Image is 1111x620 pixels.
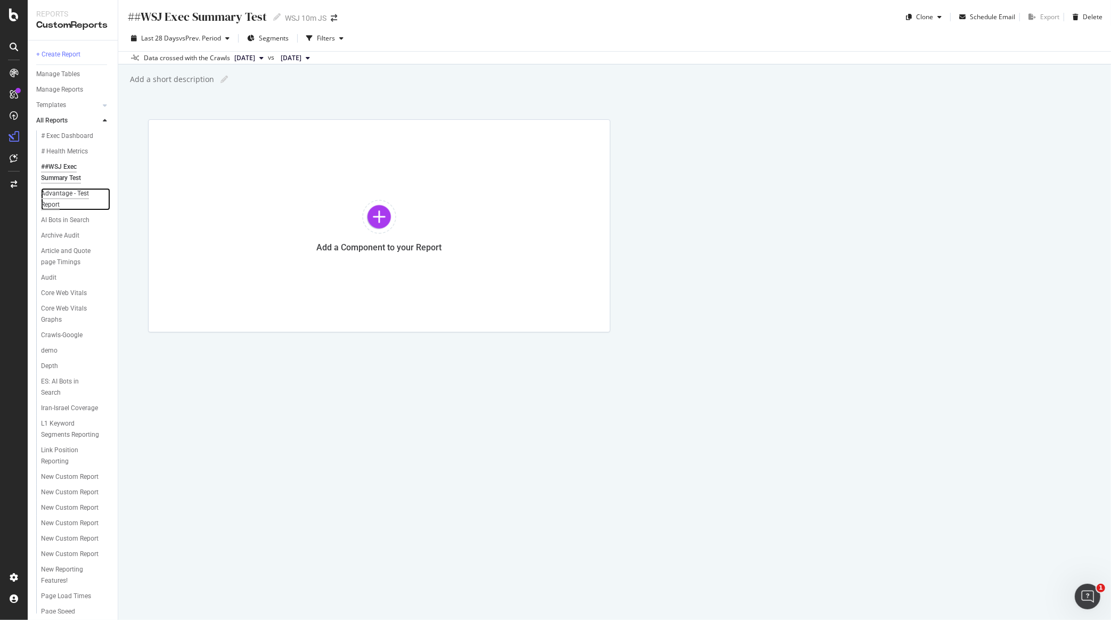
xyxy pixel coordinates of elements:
[276,52,314,64] button: [DATE]
[41,591,110,602] a: Page Load Times
[41,403,110,414] a: Iran-Israel Coverage
[268,53,276,62] span: vs
[41,418,103,440] div: L1 Keyword Segments Reporting
[41,606,75,617] div: Page Speed
[41,345,58,356] div: demo
[1040,12,1059,21] div: Export
[41,330,110,341] a: Crawls-Google
[331,14,337,22] div: arrow-right-arrow-left
[127,30,234,47] button: Last 28 DaysvsPrev. Period
[36,69,110,80] a: Manage Tables
[230,52,268,64] button: [DATE]
[41,130,93,142] div: # Exec Dashboard
[41,403,98,414] div: Iran-Israel Coverage
[41,502,110,513] a: New Custom Report
[220,76,228,83] i: Edit report name
[36,19,109,31] div: CustomReports
[41,564,101,586] div: New Reporting Features!
[36,49,80,60] div: + Create Report
[144,53,230,63] div: Data crossed with the Crawls
[36,115,100,126] a: All Reports
[41,230,79,241] div: Archive Audit
[36,84,83,95] div: Manage Reports
[41,445,110,467] a: Link Position Reporting
[41,345,110,356] a: demo
[41,161,110,184] a: ##WSJ Exec Summary Test
[41,418,110,440] a: L1 Keyword Segments Reporting
[955,9,1015,26] button: Schedule Email
[41,445,101,467] div: Link Position Reporting
[41,146,110,157] a: # Health Metrics
[1075,584,1100,609] iframe: Intercom live chat
[243,30,293,47] button: Segments
[141,34,179,43] span: Last 28 Days
[259,34,289,43] span: Segments
[41,288,110,299] a: Core Web Vitals
[36,69,80,80] div: Manage Tables
[41,606,110,617] a: Page Speed
[970,12,1015,21] div: Schedule Email
[127,9,267,25] div: ##WSJ Exec Summary Test
[273,13,281,21] i: Edit report name
[129,74,214,85] div: Add a short description
[41,533,99,544] div: New Custom Report
[1068,9,1102,26] button: Delete
[41,215,110,226] a: AI Bots in Search
[41,518,110,529] a: New Custom Report
[317,242,442,252] div: Add a Component to your Report
[41,361,58,372] div: Depth
[234,53,255,63] span: 2025 Aug. 16th
[302,30,348,47] button: Filters
[41,502,99,513] div: New Custom Report
[41,549,99,560] div: New Custom Report
[41,361,110,372] a: Depth
[41,188,110,210] a: Advantage - Test Report
[41,188,101,210] div: Advantage - Test Report
[41,487,110,498] a: New Custom Report
[1097,584,1105,592] span: 1
[41,518,99,529] div: New Custom Report
[41,564,110,586] a: New Reporting Features!
[36,100,66,111] div: Templates
[41,288,87,299] div: Core Web Vitals
[285,13,326,23] div: WSJ 10m JS
[41,272,56,283] div: Audit
[36,115,68,126] div: All Reports
[41,246,103,268] div: Article and Quote page Timings
[41,161,102,184] div: ##WSJ Exec Summary Test
[41,591,91,602] div: Page Load Times
[36,100,100,111] a: Templates
[41,272,110,283] a: Audit
[36,49,110,60] a: + Create Report
[36,84,110,95] a: Manage Reports
[1024,9,1059,26] button: Export
[41,246,110,268] a: Article and Quote page Timings
[902,9,946,26] button: Clone
[41,376,100,398] div: ES: AI Bots in Search
[41,230,110,241] a: Archive Audit
[36,9,109,19] div: Reports
[41,330,83,341] div: Crawls-Google
[41,471,110,483] a: New Custom Report
[41,215,89,226] div: AI Bots in Search
[179,34,221,43] span: vs Prev. Period
[41,303,101,325] div: Core Web Vitals Graphs
[1083,12,1102,21] div: Delete
[916,12,933,21] div: Clone
[41,146,88,157] div: # Health Metrics
[41,471,99,483] div: New Custom Report
[41,376,110,398] a: ES: AI Bots in Search
[41,130,110,142] a: # Exec Dashboard
[41,303,110,325] a: Core Web Vitals Graphs
[281,53,301,63] span: 2025 Jul. 19th
[317,34,335,43] div: Filters
[41,533,110,544] a: New Custom Report
[41,549,110,560] a: New Custom Report
[41,487,99,498] div: New Custom Report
